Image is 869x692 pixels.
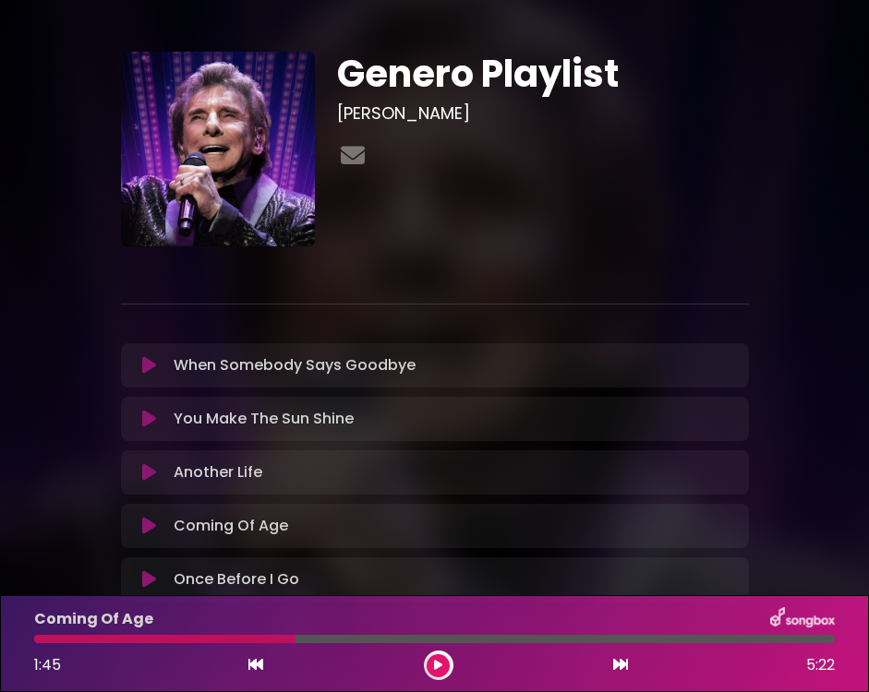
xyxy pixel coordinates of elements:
h3: [PERSON_NAME] [337,103,748,124]
p: Another Life [174,461,262,483]
span: 1:45 [34,654,61,675]
span: 5:22 [806,654,835,676]
h1: Genero Playlist [337,52,748,96]
p: Once Before I Go [174,568,299,591]
p: Coming Of Age [174,515,288,537]
img: songbox-logo-white.png [770,607,835,631]
p: You Make The Sun Shine [174,408,354,430]
p: Coming Of Age [34,608,153,630]
img: 6qwFYesTPurQnItdpMxg [121,52,316,246]
p: When Somebody Says Goodbye [174,354,416,376]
